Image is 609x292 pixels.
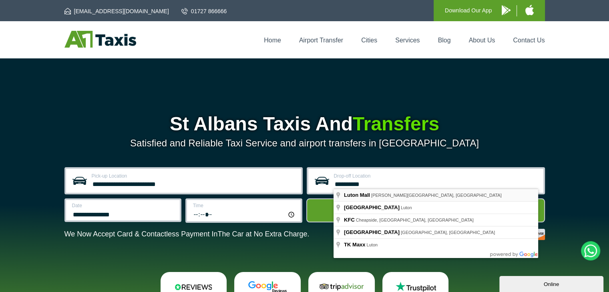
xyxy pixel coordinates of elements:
[193,203,296,208] label: Time
[344,192,370,198] span: Luton Mall
[217,230,309,238] span: The Car at No Extra Charge.
[366,242,378,247] span: Luton
[344,217,355,223] span: KFC
[264,37,281,44] a: Home
[361,37,377,44] a: Cities
[334,174,539,178] label: Drop-off Location
[64,138,545,149] p: Satisfied and Reliable Taxi Service and airport transfers in [GEOGRAPHIC_DATA]
[469,37,495,44] a: About Us
[64,7,169,15] a: [EMAIL_ADDRESS][DOMAIN_NAME]
[181,7,227,15] a: 01727 866666
[395,37,420,44] a: Services
[356,218,474,222] span: Cheapside, [GEOGRAPHIC_DATA], [GEOGRAPHIC_DATA]
[344,242,365,248] span: TK Maxx
[64,31,136,48] img: A1 Taxis St Albans LTD
[445,6,492,16] p: Download Our App
[353,113,439,134] span: Transfers
[401,205,412,210] span: Luton
[306,198,545,222] button: Get Quote
[438,37,450,44] a: Blog
[525,5,534,15] img: A1 Taxis iPhone App
[502,5,511,15] img: A1 Taxis Android App
[371,193,502,198] span: [PERSON_NAME][GEOGRAPHIC_DATA], [GEOGRAPHIC_DATA]
[64,114,545,134] h1: St Albans Taxis And
[499,274,605,292] iframe: chat widget
[64,230,310,238] p: We Now Accept Card & Contactless Payment In
[401,230,495,235] span: [GEOGRAPHIC_DATA], [GEOGRAPHIC_DATA]
[344,229,400,235] span: [GEOGRAPHIC_DATA]
[72,203,175,208] label: Date
[513,37,545,44] a: Contact Us
[92,174,296,178] label: Pick-up Location
[344,204,400,210] span: [GEOGRAPHIC_DATA]
[299,37,343,44] a: Airport Transfer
